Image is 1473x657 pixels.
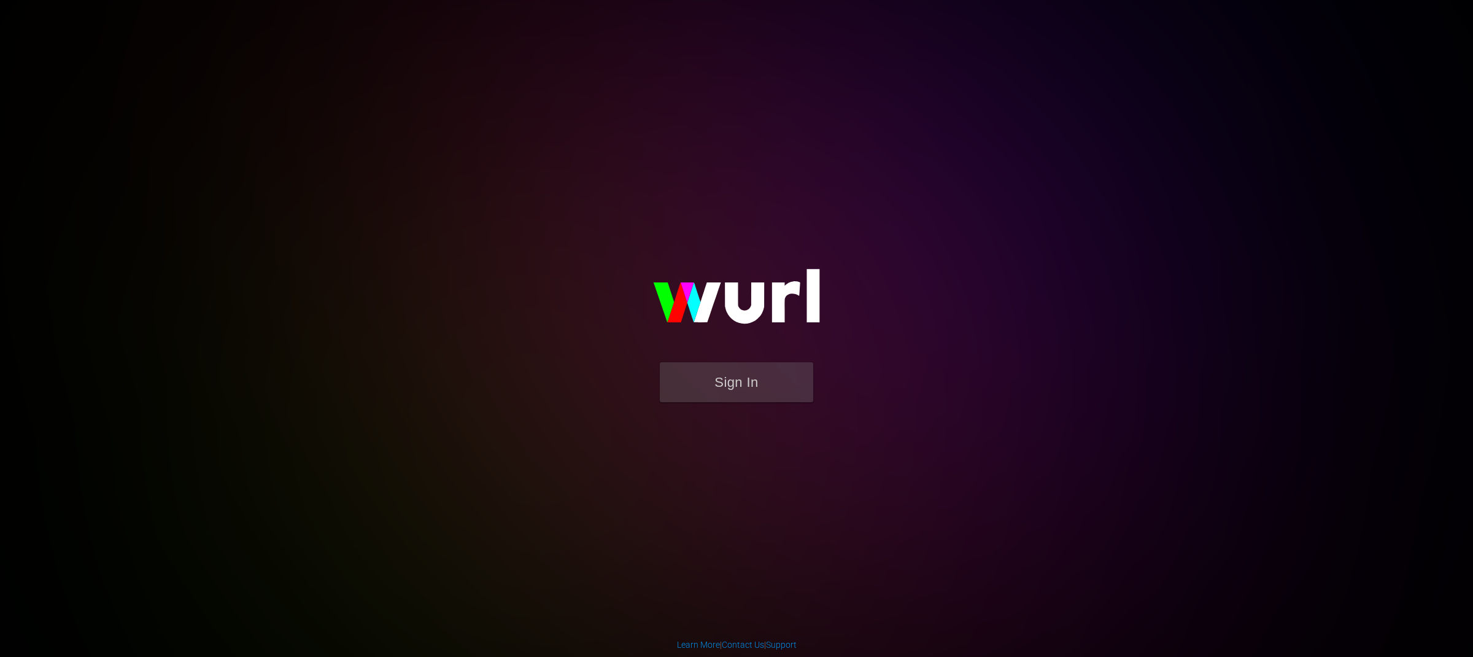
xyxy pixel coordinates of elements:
[677,640,720,650] a: Learn More
[722,640,764,650] a: Contact Us
[677,639,797,651] div: | |
[766,640,797,650] a: Support
[614,243,859,362] img: wurl-logo-on-black-223613ac3d8ba8fe6dc639794a292ebdb59501304c7dfd60c99c58986ef67473.svg
[660,362,813,402] button: Sign In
